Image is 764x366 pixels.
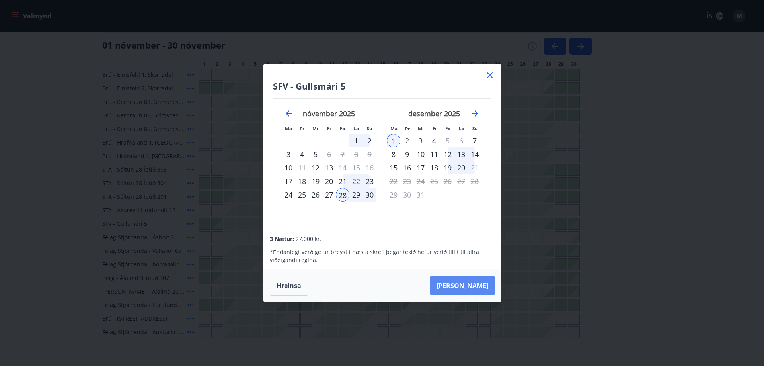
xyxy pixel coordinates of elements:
div: Aðeins innritun í boði [282,161,295,174]
div: 29 [349,188,363,202]
td: Not available. þriðjudagur, 30. desember 2025 [400,188,414,202]
div: 18 [427,161,441,174]
td: Choose mánudagur, 24. nóvember 2025 as your check-in date. It’s available. [282,188,295,202]
td: Choose föstudagur, 14. nóvember 2025 as your check-in date. It’s available. [336,161,349,174]
td: Not available. sunnudagur, 28. desember 2025 [468,174,481,188]
div: 10 [414,147,427,161]
td: Not available. sunnudagur, 9. nóvember 2025 [363,147,376,161]
div: 1 [349,134,363,147]
td: Choose miðvikudagur, 3. desember 2025 as your check-in date. It’s available. [414,134,427,147]
small: Má [390,125,398,131]
td: Choose þriðjudagur, 4. nóvember 2025 as your check-in date. It’s available. [295,147,309,161]
td: Choose laugardagur, 20. desember 2025 as your check-in date. It’s available. [454,161,468,174]
h4: SFV - Gullsmári 5 [273,80,491,92]
td: Choose sunnudagur, 7. desember 2025 as your check-in date. It’s available. [468,134,481,147]
td: Not available. fimmtudagur, 25. desember 2025 [427,174,441,188]
div: 8 [387,147,400,161]
td: Choose þriðjudagur, 25. nóvember 2025 as your check-in date. It’s available. [295,188,309,202]
div: Move forward to switch to the next month. [470,109,480,118]
div: Aðeins innritun í boði [468,134,481,147]
small: Þr [300,125,304,131]
td: Choose miðvikudagur, 12. nóvember 2025 as your check-in date. It’s available. [309,161,322,174]
div: 22 [349,174,363,188]
td: Not available. mánudagur, 22. desember 2025 [387,174,400,188]
div: 3 [414,134,427,147]
small: Su [367,125,372,131]
div: 4 [427,134,441,147]
td: Not available. laugardagur, 27. desember 2025 [454,174,468,188]
div: 26 [309,188,322,202]
small: Su [472,125,478,131]
div: Move backward to switch to the previous month. [284,109,294,118]
small: Fö [445,125,450,131]
div: 25 [295,188,309,202]
div: 4 [295,147,309,161]
div: 2 [400,134,414,147]
td: Choose laugardagur, 22. nóvember 2025 as your check-in date. It’s available. [349,174,363,188]
td: Choose fimmtudagur, 27. nóvember 2025 as your check-in date. It’s available. [322,188,336,202]
div: 18 [295,174,309,188]
div: 28 [336,188,349,202]
div: 27 [322,188,336,202]
small: Fi [327,125,331,131]
td: Choose miðvikudagur, 10. desember 2025 as your check-in date. It’s available. [414,147,427,161]
div: 20 [322,174,336,188]
div: 17 [414,161,427,174]
td: Choose þriðjudagur, 16. desember 2025 as your check-in date. It’s available. [400,161,414,174]
div: 2 [363,134,376,147]
div: 21 [336,174,349,188]
td: Not available. miðvikudagur, 31. desember 2025 [414,188,427,202]
div: 9 [400,147,414,161]
small: La [353,125,359,131]
button: [PERSON_NAME] [430,276,495,295]
div: 24 [282,188,295,202]
div: 30 [363,188,376,202]
button: Hreinsa [270,276,308,296]
small: Fö [340,125,345,131]
td: Choose laugardagur, 13. desember 2025 as your check-in date. It’s available. [454,147,468,161]
div: 13 [322,161,336,174]
div: 5 [309,147,322,161]
td: Choose föstudagur, 5. desember 2025 as your check-in date. It’s available. [441,134,454,147]
div: 3 [282,147,295,161]
div: 11 [295,161,309,174]
div: 14 [468,147,481,161]
td: Choose fimmtudagur, 4. desember 2025 as your check-in date. It’s available. [427,134,441,147]
div: 11 [427,147,441,161]
td: Choose fimmtudagur, 6. nóvember 2025 as your check-in date. It’s available. [322,147,336,161]
small: Fi [433,125,437,131]
td: Selected. laugardagur, 29. nóvember 2025 [349,188,363,202]
div: Aðeins útritun í boði [336,161,349,174]
td: Not available. mánudagur, 29. desember 2025 [387,188,400,202]
small: La [459,125,464,131]
small: Mi [418,125,424,131]
span: 3 Nætur: [270,235,294,243]
td: Not available. laugardagur, 8. nóvember 2025 [349,147,363,161]
td: Choose mánudagur, 15. desember 2025 as your check-in date. It’s available. [387,161,400,174]
td: Not available. laugardagur, 6. desember 2025 [454,134,468,147]
td: Choose þriðjudagur, 2. desember 2025 as your check-in date. It’s available. [400,134,414,147]
td: Selected as start date. föstudagur, 28. nóvember 2025 [336,188,349,202]
td: Selected. sunnudagur, 30. nóvember 2025 [363,188,376,202]
td: Choose mánudagur, 8. desember 2025 as your check-in date. It’s available. [387,147,400,161]
div: 20 [454,161,468,174]
td: Choose laugardagur, 1. nóvember 2025 as your check-in date. It’s available. [349,134,363,147]
p: * Endanlegt verð getur breyst í næsta skrefi þegar tekið hefur verið tillit til allra viðeigandi ... [270,248,494,264]
td: Choose föstudagur, 21. nóvember 2025 as your check-in date. It’s available. [336,174,349,188]
td: Choose sunnudagur, 2. nóvember 2025 as your check-in date. It’s available. [363,134,376,147]
td: Not available. föstudagur, 26. desember 2025 [441,174,454,188]
div: 23 [363,174,376,188]
div: 12 [441,147,454,161]
td: Choose föstudagur, 19. desember 2025 as your check-in date. It’s available. [441,161,454,174]
td: Choose sunnudagur, 21. desember 2025 as your check-in date. It’s available. [468,161,481,174]
div: Aðeins innritun í boði [282,174,295,188]
div: 12 [309,161,322,174]
small: Þr [405,125,410,131]
td: Choose mánudagur, 10. nóvember 2025 as your check-in date. It’s available. [282,161,295,174]
td: Choose þriðjudagur, 11. nóvember 2025 as your check-in date. It’s available. [295,161,309,174]
div: 1 [387,134,400,147]
td: Choose sunnudagur, 23. nóvember 2025 as your check-in date. It’s available. [363,174,376,188]
small: Má [285,125,292,131]
td: Choose miðvikudagur, 17. desember 2025 as your check-in date. It’s available. [414,161,427,174]
td: Choose miðvikudagur, 26. nóvember 2025 as your check-in date. It’s available. [309,188,322,202]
